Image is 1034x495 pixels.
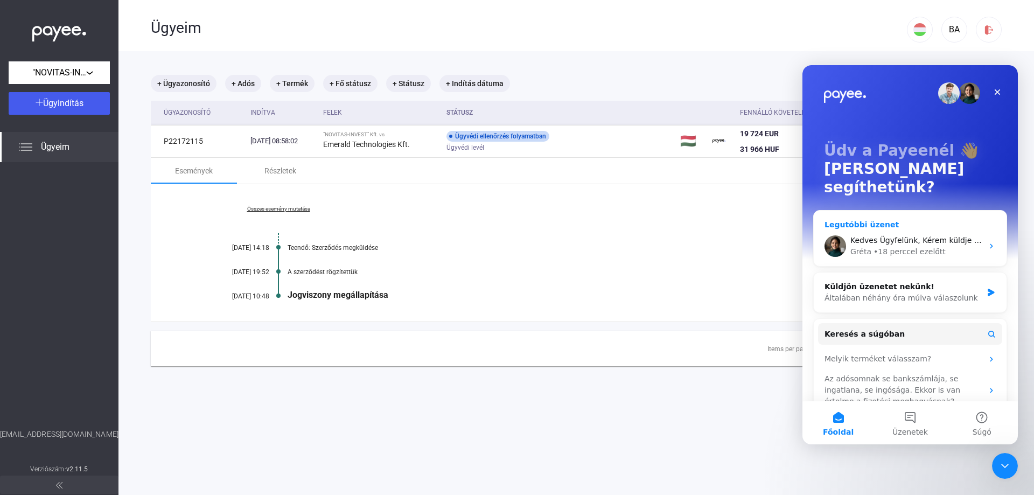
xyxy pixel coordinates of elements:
div: Indítva [250,106,275,119]
div: [DATE] 14:18 [205,244,269,252]
button: logout-red [976,17,1002,43]
div: A szerződést rögzítettük [288,268,948,276]
button: Ügyindítás [9,92,110,115]
mat-chip: + Adós [225,75,261,92]
img: list.svg [19,141,32,154]
span: Üzenetek [90,363,125,371]
img: payee-logo [712,135,725,148]
button: Keresés a súgóban [16,258,200,280]
span: Főoldal [20,363,51,371]
div: Általában néhány óra múlva válaszolunk [22,227,180,239]
span: Ügyindítás [43,98,83,108]
span: "NOVITAS-INVEST" Kft. [32,66,86,79]
div: • 18 perccel ezelőtt [71,181,143,192]
strong: v2.11.5 [66,465,88,473]
div: BA [945,23,963,36]
div: Az adósomnak se bankszámlája, se ingatlana, se ingósága. Ekkor is van értelme a fizetési meghagyá... [16,304,200,346]
div: [DATE] 08:58:02 [250,136,315,147]
iframe: Intercom live chat [802,65,1018,444]
div: Gréta [48,181,69,192]
div: Ügyazonosító [164,106,211,119]
div: Indítva [250,106,315,119]
button: Üzenetek [72,336,143,379]
span: Súgó [170,363,189,371]
th: Státusz [442,101,676,125]
div: Items per page: [767,343,812,355]
div: Küldjön üzenetet nekünk!Általában néhány óra múlva válaszolunk [11,207,205,248]
div: Felek [323,106,438,119]
img: HU [913,23,926,36]
button: HU [907,17,933,43]
div: [DATE] 19:52 [205,268,269,276]
mat-chip: + Ügyazonosító [151,75,216,92]
span: Ügyvédi levél [446,141,484,154]
mat-chip: + Státusz [386,75,431,92]
img: white-payee-white-dot.svg [32,20,86,42]
mat-chip: + Fő státusz [323,75,378,92]
span: 19 724 EUR [740,129,779,138]
div: Az adósomnak se bankszámlája, se ingatlana, se ingósága. Ekkor is van értelme a fizetési meghagyá... [22,308,180,342]
td: P22172115 [151,125,246,157]
div: Részletek [264,164,296,177]
div: Ügyvédi ellenőrzés folyamatban [446,131,549,142]
mat-chip: + Indítás dátuma [439,75,510,92]
div: Ügyeim [151,19,907,37]
span: 31 966 HUF [740,145,779,154]
div: Melyik terméket válasszam? [22,288,180,299]
span: Keresés a súgóban [22,263,102,275]
div: Jogviszony megállapítása [288,290,948,300]
div: Bezárás [185,17,205,37]
div: Teendő: Szerződés megküldése [288,244,948,252]
td: 🇭🇺 [676,125,708,157]
button: BA [941,17,967,43]
img: logout-red [983,24,995,36]
span: Kedves Ügyfelünk, Kérem küldje el az ügy azonosítóját, amivel kapcsolatban kérdése van. Ezt a fió... [48,171,849,179]
span: Ügyeim [41,141,69,154]
div: Felek [323,106,342,119]
div: Fennálló követelés [740,106,809,119]
div: [DATE] 10:48 [205,292,269,300]
img: arrow-double-left-grey.svg [56,482,62,489]
strong: Emerald Technologies Kft. [323,140,410,149]
div: Események [175,164,213,177]
button: Súgó [144,336,215,379]
mat-chip: + Termék [270,75,315,92]
img: plus-white.svg [36,99,43,106]
button: "NOVITAS-INVEST" Kft. [9,61,110,84]
a: Összes esemény mutatása [205,206,352,212]
div: Fennálló követelés [740,106,844,119]
div: Melyik terméket válasszam? [16,284,200,304]
iframe: Intercom live chat [992,453,1018,479]
div: Ügyazonosító [164,106,242,119]
div: Küldjön üzenetet nekünk! [22,216,180,227]
div: "NOVITAS-INVEST" Kft. vs [323,131,438,138]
